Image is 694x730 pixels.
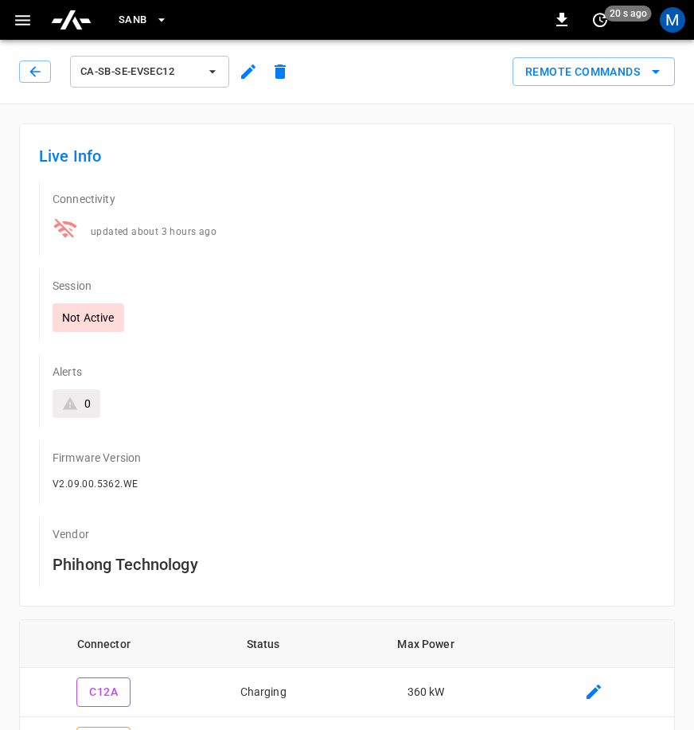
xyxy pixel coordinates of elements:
[187,668,339,717] td: Charging
[339,620,513,668] th: Max Power
[53,191,655,207] p: Connectivity
[53,364,655,380] p: Alerts
[53,552,655,577] h6: Phihong Technology
[660,7,685,33] div: profile-icon
[605,6,652,21] span: 20 s ago
[91,226,216,237] span: updated about 3 hours ago
[53,526,655,542] p: Vendor
[50,5,92,35] img: ampcontrol.io logo
[84,396,91,412] div: 0
[187,620,339,668] th: Status
[53,478,138,490] span: V2.09.00.5362.WE
[339,668,513,717] td: 360 kW
[119,11,147,29] span: SanB
[53,450,655,466] p: Firmware Version
[112,5,174,36] button: SanB
[513,57,675,87] div: remote commands options
[513,57,675,87] button: Remote Commands
[587,7,613,33] button: set refresh interval
[70,56,229,88] button: ca-sb-se-evseC12
[80,63,198,81] span: ca-sb-se-evseC12
[39,143,655,169] h6: Live Info
[20,620,187,668] th: Connector
[53,278,655,294] p: Session
[76,677,131,707] button: C12A
[62,310,115,326] p: Not Active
